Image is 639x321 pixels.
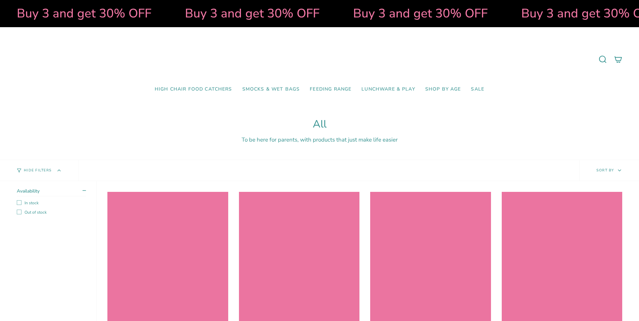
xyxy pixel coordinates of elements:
span: Smocks & Wet Bags [242,87,300,92]
label: In stock [17,200,86,206]
span: Feeding Range [310,87,351,92]
span: Lunchware & Play [361,87,415,92]
span: High Chair Food Catchers [155,87,232,92]
span: Shop by Age [425,87,461,92]
summary: Availability [17,188,86,196]
h1: All [17,118,622,130]
strong: Buy 3 and get 30% OFF [351,5,486,22]
button: Sort by [579,160,639,181]
span: Sort by [596,168,614,173]
a: Smocks & Wet Bags [237,82,305,97]
strong: Buy 3 and get 30% OFF [15,5,149,22]
a: Lunchware & Play [356,82,420,97]
span: Hide Filters [24,169,52,172]
a: SALE [466,82,489,97]
span: SALE [471,87,484,92]
strong: Buy 3 and get 30% OFF [183,5,317,22]
label: Out of stock [17,210,86,215]
span: Availability [17,188,40,194]
a: High Chair Food Catchers [150,82,237,97]
a: Shop by Age [420,82,466,97]
a: Mumma’s Little Helpers [262,37,378,82]
span: To be here for parents, with products that just make life easier [242,136,398,144]
a: Feeding Range [305,82,356,97]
